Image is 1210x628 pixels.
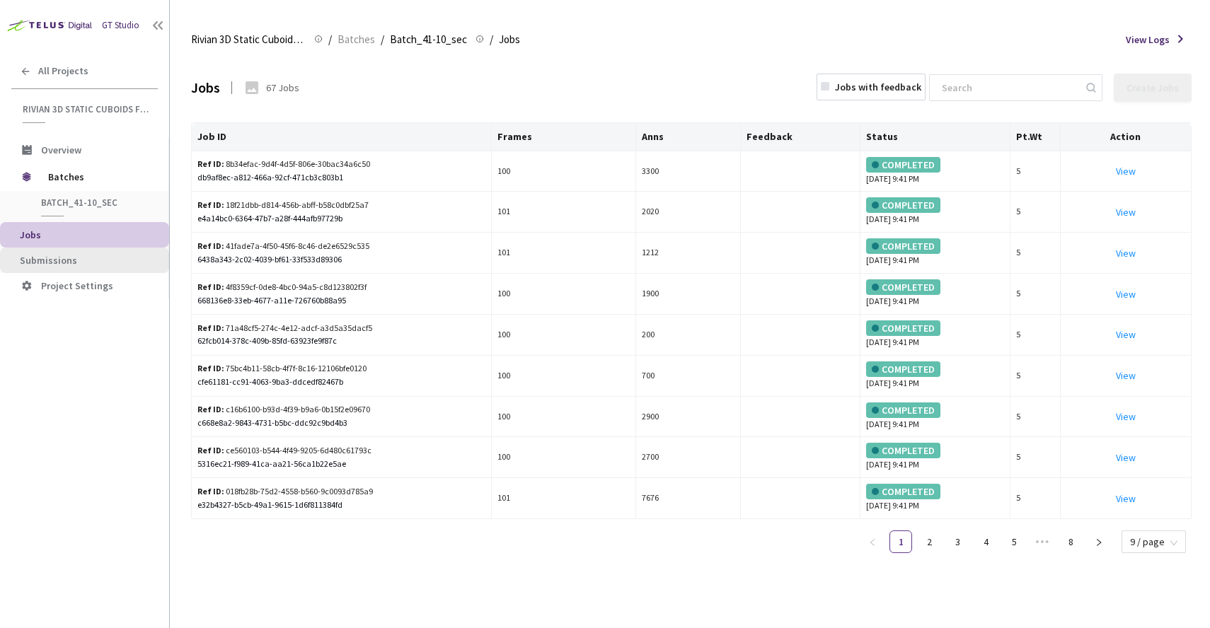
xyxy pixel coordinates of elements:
[835,79,921,95] div: Jobs with feedback
[918,531,940,552] a: 2
[381,31,384,48] li: /
[866,279,1004,308] div: [DATE] 9:41 PM
[197,158,379,171] div: 8b34efac-9d4f-4d5f-806e-30bac34a6c50
[866,197,1004,226] div: [DATE] 9:41 PM
[328,31,332,48] li: /
[1010,356,1061,397] td: 5
[866,484,940,499] div: COMPLETED
[947,531,968,552] a: 3
[1010,397,1061,438] td: 5
[890,531,911,552] a: 1
[1095,538,1103,547] span: right
[1116,328,1136,341] a: View
[1088,530,1110,553] li: Next Page
[390,31,467,48] span: Batch_41-10_sec
[1010,478,1061,519] td: 5
[636,478,741,519] td: 7676
[1060,531,1081,552] a: 8
[197,376,485,389] div: cfe61181-cc91-4063-9ba3-ddcedf82467b
[1088,530,1110,553] button: right
[636,315,741,356] td: 200
[266,80,299,95] div: 67 Jobs
[197,486,224,496] b: Ref ID:
[1122,530,1186,547] div: Page Size
[335,31,378,47] a: Batches
[490,31,493,48] li: /
[866,197,940,213] div: COMPLETED
[1126,32,1170,47] span: View Logs
[191,31,306,48] span: Rivian 3D Static Cuboids fixed[2024-25]
[192,123,492,151] th: Job ID
[636,123,741,151] th: Anns
[1010,274,1061,315] td: 5
[861,530,884,553] li: Previous Page
[1031,530,1054,553] li: Next 5 Pages
[492,123,636,151] th: Frames
[866,402,1004,431] div: [DATE] 9:41 PM
[1116,451,1136,464] a: View
[197,499,485,512] div: e32b4327-b5cb-49a1-9615-1d6f811384fd
[197,322,379,335] div: 71a48cf5-274c-4e12-adcf-a3d5a35dacf5
[492,192,636,233] td: 101
[1127,82,1179,93] div: Create Jobs
[1010,315,1061,356] td: 5
[197,362,379,376] div: 75bc4b11-58cb-4f7f-8c16-12106bfe0120
[866,361,1004,390] div: [DATE] 9:41 PM
[197,444,379,458] div: ce560103-b544-4f49-9205-6d480c61793c
[860,123,1010,151] th: Status
[41,279,113,292] span: Project Settings
[889,530,912,553] li: 1
[866,484,1004,513] div: [DATE] 9:41 PM
[866,443,940,458] div: COMPLETED
[636,274,741,315] td: 1900
[492,437,636,478] td: 100
[1116,369,1136,382] a: View
[492,356,636,397] td: 100
[197,171,485,185] div: db9af8ec-a812-466a-92cf-471cb3c803b1
[1116,247,1136,260] a: View
[1116,165,1136,178] a: View
[1116,288,1136,301] a: View
[1116,410,1136,423] a: View
[338,31,375,48] span: Batches
[197,199,224,210] b: Ref ID:
[636,356,741,397] td: 700
[866,157,1004,186] div: [DATE] 9:41 PM
[492,274,636,315] td: 100
[197,199,379,212] div: 18f21dbb-d814-456b-abff-b58c0dbf25a7
[197,281,224,292] b: Ref ID:
[197,445,224,455] b: Ref ID:
[636,151,741,192] td: 3300
[20,254,77,267] span: Submissions
[191,76,220,98] div: Jobs
[197,363,224,373] b: Ref ID:
[866,320,1004,349] div: [DATE] 9:41 PM
[933,75,1084,100] input: Search
[197,458,485,471] div: 5316ec21-f989-41ca-aa21-56ca1b22e5ae
[1116,492,1136,505] a: View
[102,18,139,33] div: GT Studio
[861,530,884,553] button: left
[741,123,861,151] th: Feedback
[866,443,1004,472] div: [DATE] 9:41 PM
[1010,192,1061,233] td: 5
[20,228,41,241] span: Jobs
[866,157,940,173] div: COMPLETED
[41,197,146,209] span: Batch_41-10_sec
[868,538,877,547] span: left
[866,238,940,254] div: COMPLETED
[1130,531,1177,552] span: 9 / page
[197,322,224,333] b: Ref ID:
[38,65,88,77] span: All Projects
[1010,233,1061,274] td: 5
[866,320,940,336] div: COMPLETED
[492,315,636,356] td: 100
[499,31,520,48] span: Jobs
[975,531,996,552] a: 4
[197,240,224,251] b: Ref ID:
[197,404,224,414] b: Ref ID:
[866,238,1004,267] div: [DATE] 9:41 PM
[1010,437,1061,478] td: 5
[636,437,741,478] td: 2700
